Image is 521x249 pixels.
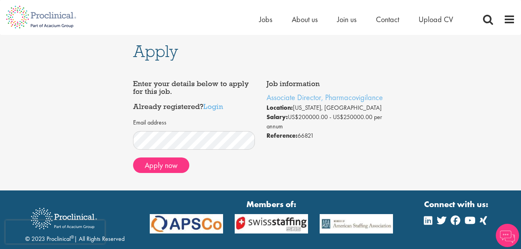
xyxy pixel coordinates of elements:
[267,131,388,140] li: 66821
[133,118,166,127] label: Email address
[5,220,105,244] iframe: reCAPTCHA
[25,202,125,244] div: © 2023 Proclinical | All Rights Reserved
[133,80,254,111] h4: Enter your details below to apply for this job. Already registered?
[203,102,223,111] a: Login
[292,14,318,24] a: About us
[150,198,393,210] strong: Members of:
[133,157,189,173] button: Apply now
[419,14,453,24] a: Upload CV
[229,214,314,233] img: APSCo
[267,92,383,102] a: Associate Director, Pharmacovigilance
[267,112,388,131] li: US$200000.00 - US$250000.00 per annum
[376,14,399,24] a: Contact
[424,198,490,210] strong: Connect with us:
[144,214,229,233] img: APSCo
[496,224,519,247] img: Chatbot
[267,80,388,88] h4: Job information
[25,202,103,235] img: Proclinical Recruitment
[267,113,288,121] strong: Salary:
[259,14,272,24] a: Jobs
[314,214,399,233] img: APSCo
[267,131,298,140] strong: Reference:
[267,103,388,112] li: [US_STATE], [GEOGRAPHIC_DATA]
[267,104,293,112] strong: Location:
[133,41,178,62] span: Apply
[337,14,357,24] a: Join us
